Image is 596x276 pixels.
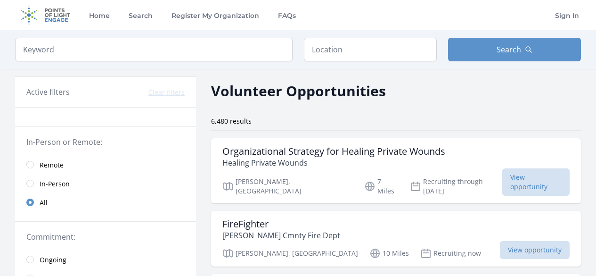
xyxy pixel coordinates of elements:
[26,86,70,98] h3: Active filters
[222,146,445,157] h3: Organizational Strategy for Healing Private Wounds
[497,44,521,55] span: Search
[222,230,340,241] p: [PERSON_NAME] Cmnty Fire Dept
[15,155,196,174] a: Remote
[26,136,185,148] legend: In-Person or Remote:
[364,177,399,196] p: 7 Miles
[222,157,445,168] p: Healing Private Wounds
[15,193,196,212] a: All
[15,174,196,193] a: In-Person
[222,248,358,259] p: [PERSON_NAME], [GEOGRAPHIC_DATA]
[304,38,437,61] input: Location
[40,160,64,170] span: Remote
[420,248,481,259] p: Recruiting now
[211,117,252,125] span: 6,480 results
[448,38,581,61] button: Search
[502,168,570,196] span: View opportunity
[15,250,196,269] a: Ongoing
[500,241,570,259] span: View opportunity
[40,198,48,208] span: All
[211,80,386,101] h2: Volunteer Opportunities
[26,231,185,243] legend: Commitment:
[148,88,185,97] button: Clear filters
[40,255,66,265] span: Ongoing
[222,177,353,196] p: [PERSON_NAME], [GEOGRAPHIC_DATA]
[369,248,409,259] p: 10 Miles
[40,179,70,189] span: In-Person
[410,177,502,196] p: Recruiting through [DATE]
[211,211,581,267] a: FireFighter [PERSON_NAME] Cmnty Fire Dept [PERSON_NAME], [GEOGRAPHIC_DATA] 10 Miles Recruiting no...
[15,38,293,61] input: Keyword
[211,138,581,203] a: Organizational Strategy for Healing Private Wounds Healing Private Wounds [PERSON_NAME], [GEOGRAP...
[222,218,340,230] h3: FireFighter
